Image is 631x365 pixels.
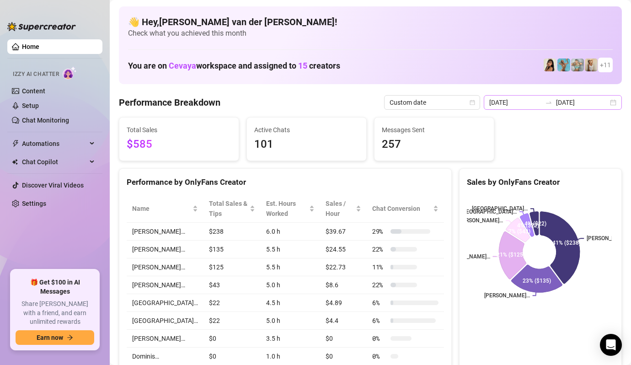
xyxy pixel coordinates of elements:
[557,59,570,71] img: Dominis
[127,125,231,135] span: Total Sales
[545,99,552,106] span: to
[261,276,320,294] td: 5.0 h
[484,292,530,299] text: [PERSON_NAME]…
[127,294,203,312] td: [GEOGRAPHIC_DATA]…
[22,117,69,124] a: Chat Monitoring
[261,330,320,348] td: 3.5 h
[203,330,261,348] td: $0
[298,61,307,70] span: 15
[22,136,87,151] span: Automations
[320,195,367,223] th: Sales / Hour
[132,204,191,214] span: Name
[203,258,261,276] td: $125
[470,100,475,105] span: calendar
[390,96,475,109] span: Custom date
[600,334,622,356] div: Open Intercom Messenger
[382,125,487,135] span: Messages Sent
[261,294,320,312] td: 4.5 h
[203,276,261,294] td: $43
[13,70,59,79] span: Izzy AI Chatter
[22,87,45,95] a: Content
[320,223,367,241] td: $39.67
[545,99,552,106] span: swap-right
[127,330,203,348] td: [PERSON_NAME]…
[261,312,320,330] td: 5.0 h
[372,204,431,214] span: Chat Conversion
[22,102,39,109] a: Setup
[128,28,613,38] span: Check what you achieved this month
[127,312,203,330] td: [GEOGRAPHIC_DATA]…
[127,223,203,241] td: [PERSON_NAME]…
[203,312,261,330] td: $22
[37,334,63,341] span: Earn now
[169,61,196,70] span: Cevaya
[254,125,359,135] span: Active Chats
[600,60,611,70] span: + 11
[472,206,528,212] text: [GEOGRAPHIC_DATA]…
[22,43,39,50] a: Home
[127,136,231,153] span: $585
[444,253,490,260] text: [PERSON_NAME]…
[127,241,203,258] td: [PERSON_NAME]…
[203,294,261,312] td: $22
[16,330,94,345] button: Earn nowarrow-right
[12,159,18,165] img: Chat Copilot
[372,298,387,308] span: 6 %
[320,294,367,312] td: $4.89
[127,195,203,223] th: Name
[261,223,320,241] td: 6.0 h
[585,59,598,71] img: Megan
[320,330,367,348] td: $0
[261,241,320,258] td: 5.5 h
[127,276,203,294] td: [PERSON_NAME]…
[203,195,261,223] th: Total Sales & Tips
[372,351,387,361] span: 0 %
[489,97,541,107] input: Start date
[457,217,503,224] text: [PERSON_NAME]…
[467,176,614,188] div: Sales by OnlyFans Creator
[119,96,220,109] h4: Performance Breakdown
[372,244,387,254] span: 22 %
[320,312,367,330] td: $4.4
[128,61,340,71] h1: You are on workspace and assigned to creators
[209,199,248,219] span: Total Sales & Tips
[203,223,261,241] td: $238
[128,16,613,28] h4: 👋 Hey, [PERSON_NAME] van der [PERSON_NAME] !
[67,334,73,341] span: arrow-right
[372,226,387,236] span: 29 %
[22,182,84,189] a: Discover Viral Videos
[320,276,367,294] td: $8.6
[261,258,320,276] td: 5.5 h
[254,136,359,153] span: 101
[16,300,94,327] span: Share [PERSON_NAME] with a friend, and earn unlimited rewards
[372,333,387,344] span: 0 %
[22,155,87,169] span: Chat Copilot
[372,316,387,326] span: 6 %
[544,59,556,71] img: Tokyo
[326,199,354,219] span: Sales / Hour
[127,258,203,276] td: [PERSON_NAME]…
[127,176,444,188] div: Performance by OnlyFans Creator
[372,262,387,272] span: 11 %
[63,66,77,80] img: AI Chatter
[320,258,367,276] td: $22.73
[7,22,76,31] img: logo-BBDzfeDw.svg
[367,195,444,223] th: Chat Conversion
[12,140,19,147] span: thunderbolt
[556,97,608,107] input: End date
[22,200,46,207] a: Settings
[16,278,94,296] span: 🎁 Get $100 in AI Messages
[372,280,387,290] span: 22 %
[571,59,584,71] img: Olivia
[203,241,261,258] td: $135
[320,241,367,258] td: $24.55
[266,199,307,219] div: Est. Hours Worked
[382,136,487,153] span: 257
